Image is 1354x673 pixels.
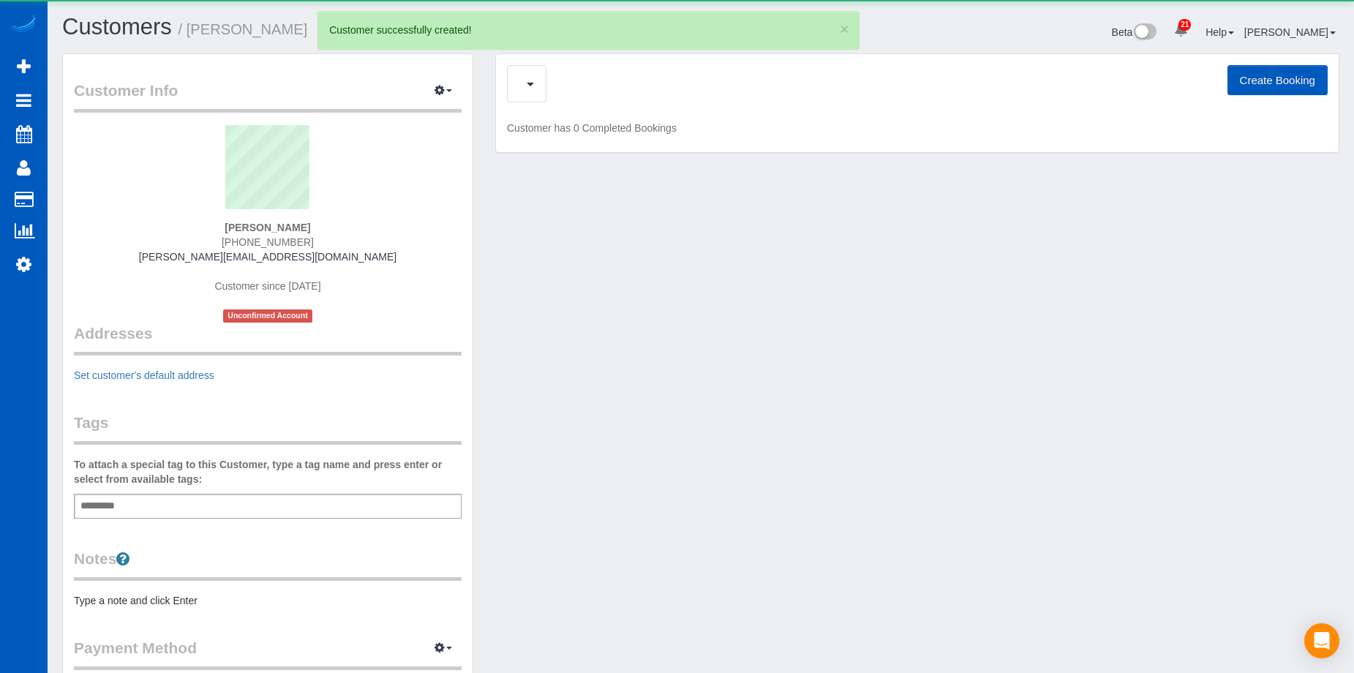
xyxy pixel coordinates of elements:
[74,637,462,670] legend: Payment Method
[62,14,172,40] a: Customers
[178,21,308,37] small: / [PERSON_NAME]
[1178,19,1191,31] span: 21
[74,457,462,486] label: To attach a special tag to this Customer, type a tag name and press enter or select from availabl...
[329,23,847,37] div: Customer successfully created!
[1304,623,1339,658] div: Open Intercom Messenger
[1206,26,1234,38] a: Help
[74,412,462,445] legend: Tags
[223,309,312,322] span: Unconfirmed Account
[507,121,1328,135] p: Customer has 0 Completed Bookings
[1244,26,1336,38] a: [PERSON_NAME]
[139,251,396,263] a: [PERSON_NAME][EMAIL_ADDRESS][DOMAIN_NAME]
[74,593,462,608] pre: Type a note and click Enter
[225,222,310,233] strong: [PERSON_NAME]
[222,236,314,248] span: [PHONE_NUMBER]
[74,548,462,581] legend: Notes
[9,15,38,35] img: Automaid Logo
[1227,65,1328,96] button: Create Booking
[1112,26,1157,38] a: Beta
[214,280,320,292] span: Customer since [DATE]
[1167,15,1195,47] a: 21
[840,21,849,37] button: ×
[1132,23,1156,42] img: New interface
[74,369,214,381] a: Set customer's default address
[74,80,462,113] legend: Customer Info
